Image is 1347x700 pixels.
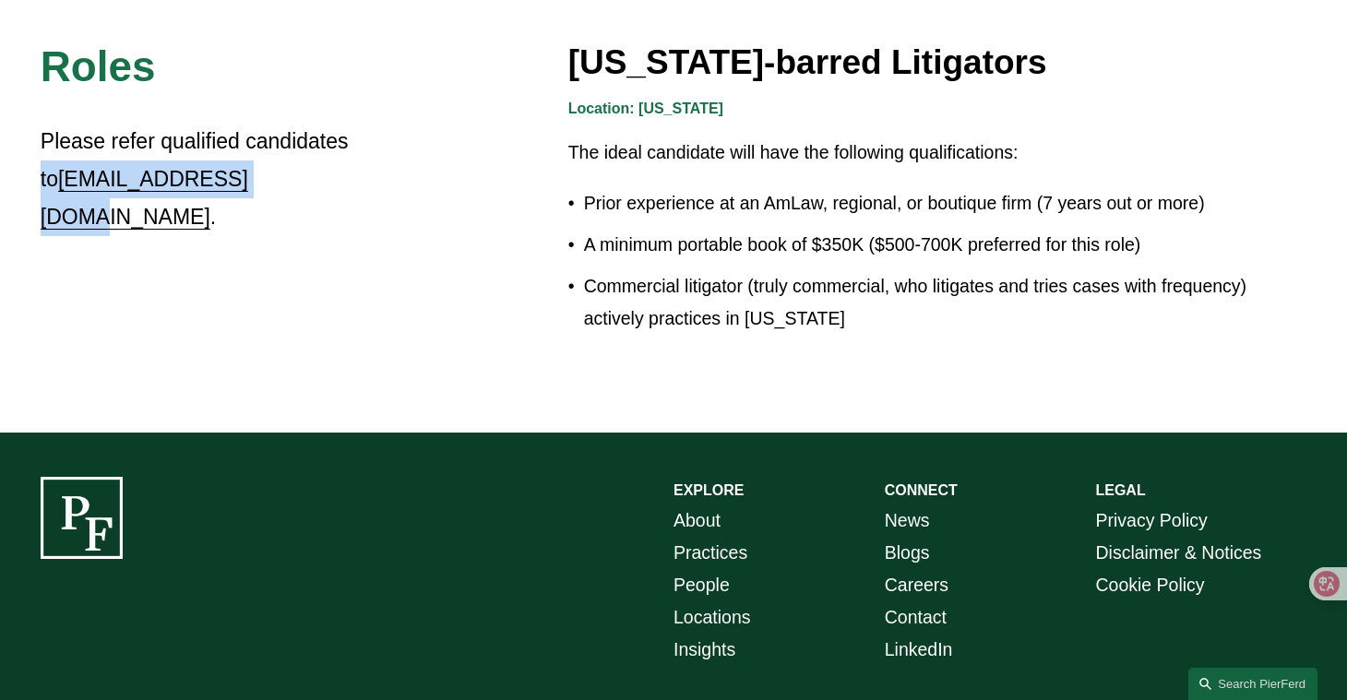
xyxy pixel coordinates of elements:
[885,504,930,537] a: News
[1095,504,1207,537] a: Privacy Policy
[885,482,958,498] strong: CONNECT
[41,122,410,236] p: Please refer qualified candidates to .
[568,42,1307,84] h3: [US_STATE]-barred Litigators
[1095,569,1204,601] a: Cookie Policy
[568,101,723,116] strong: Location: [US_STATE]
[673,569,730,601] a: People
[885,537,930,569] a: Blogs
[673,634,735,666] a: Insights
[41,167,248,229] a: [EMAIL_ADDRESS][DOMAIN_NAME]
[584,229,1307,261] p: A minimum portable book of $350K ($500-700K preferred for this role)
[584,187,1307,219] p: Prior experience at an AmLaw, regional, or boutique firm (7 years out or more)
[673,601,750,634] a: Locations
[673,537,747,569] a: Practices
[885,634,953,666] a: LinkedIn
[568,136,1307,169] p: The ideal candidate will have the following qualifications:
[673,482,744,498] strong: EXPLORE
[1188,668,1317,700] a: Search this site
[673,504,721,537] a: About
[885,569,948,601] a: Careers
[584,270,1307,335] p: Commercial litigator (truly commercial, who litigates and tries cases with frequency) actively pr...
[41,43,156,90] span: Roles
[885,601,947,634] a: Contact
[1095,482,1145,498] strong: LEGAL
[1095,537,1261,569] a: Disclaimer & Notices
